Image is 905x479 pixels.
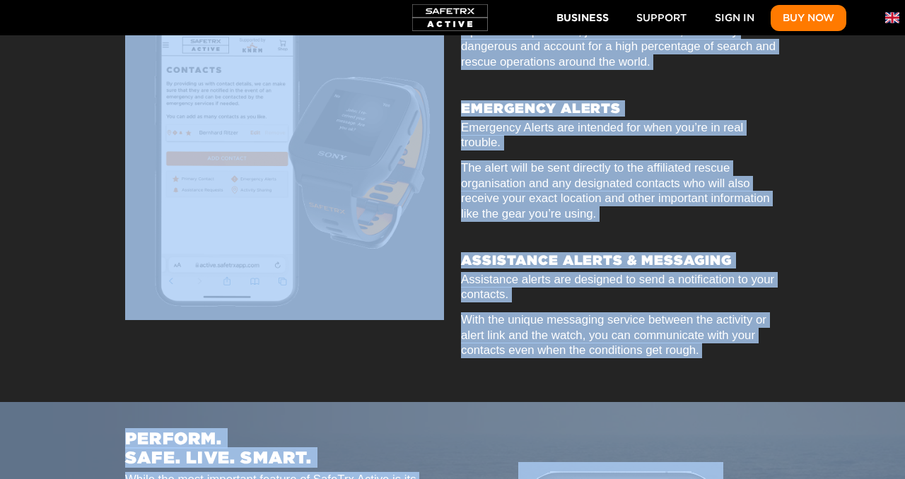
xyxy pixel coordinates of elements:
[771,5,846,31] button: Buy Now
[715,9,754,27] span: Sign In
[783,9,834,27] span: Buy Now
[703,5,766,31] a: Sign In
[461,253,780,268] h3: ASSISTANCE ALERTS & MESSAGING
[461,24,780,71] p: Open water sports are, just like the ocean, inherently dangerous and account for a high percentag...
[461,120,780,151] p: Emergency Alerts are intended for when you’re in real trouble.
[461,160,780,222] p: The alert will be sent directly to the affiliated rescue organisation and any designated contacts...
[624,5,699,31] a: Support
[461,312,780,359] p: With the unique messaging service between the activity or alert link and the watch, you can commu...
[556,9,609,27] span: Business
[461,101,780,116] h3: EMERGENCY ALERTS
[125,430,444,467] h2: PERFORM. SAFE. LIVE. SMART.
[461,272,780,303] p: Assistance alerts are designed to send a notification to your contacts.
[636,9,687,27] span: Support
[545,4,620,30] button: Business
[885,11,899,25] img: en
